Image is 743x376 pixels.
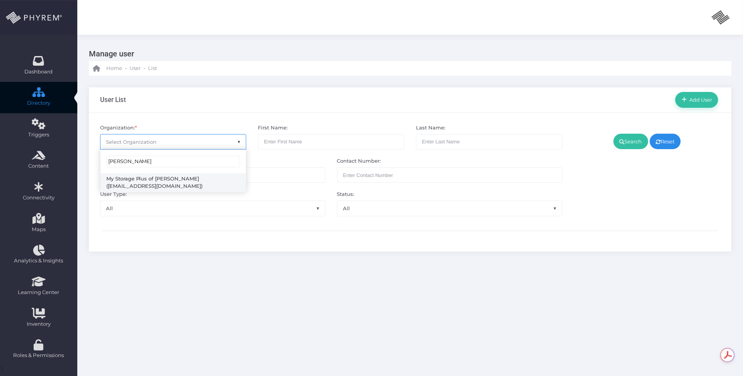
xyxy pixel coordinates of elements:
[25,68,53,76] span: Dashboard
[5,320,72,328] span: Inventory
[5,257,72,265] span: Analytics & Insights
[5,352,72,359] span: Roles & Permissions
[613,134,648,149] a: Search
[100,96,126,104] h3: User List
[130,65,141,72] span: User
[32,226,46,233] span: Maps
[106,139,157,145] span: Select Organization
[148,61,157,76] a: List
[337,167,562,183] input: Maximum of 10 digits required
[101,173,246,192] li: My Storage Plus of [PERSON_NAME] ([EMAIL_ADDRESS][DOMAIN_NAME])
[675,92,718,107] a: Add User
[258,124,288,132] label: First Name:
[89,46,726,61] h3: Manage user
[142,65,147,72] li: -
[416,124,445,132] label: Last Name:
[650,134,681,149] a: Reset
[687,97,712,103] span: Add User
[100,191,127,198] label: User Type:
[124,65,128,72] li: -
[258,134,404,150] input: Enter First Name
[100,124,137,132] label: Organization:
[5,131,72,139] span: Triggers
[130,61,141,76] a: User
[337,201,562,216] span: All
[5,194,72,202] span: Connectivity
[337,191,354,198] label: Status:
[337,157,381,165] label: Contact Number:
[93,61,122,76] a: Home
[5,99,72,107] span: Directory
[416,134,562,150] input: Enter Last Name
[5,162,72,170] span: Content
[106,65,122,72] span: Home
[148,65,157,72] span: List
[5,289,72,296] span: Learning Center
[101,201,325,216] span: All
